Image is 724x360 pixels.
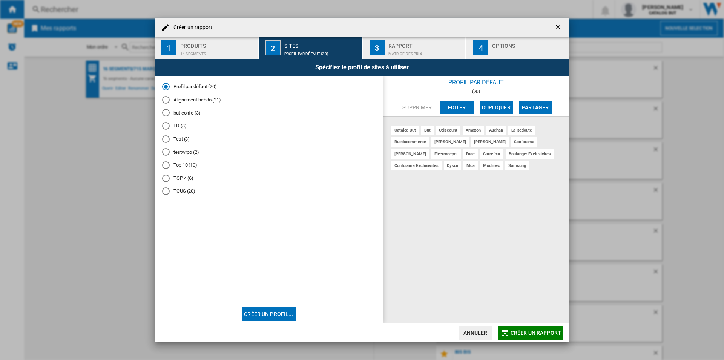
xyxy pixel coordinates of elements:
[162,162,375,169] md-radio-button: Top 10 (10)
[265,40,281,55] div: 2
[155,59,569,76] div: Spécifiez le profil de sites à utiliser
[486,126,506,135] div: auchan
[511,137,537,147] div: conforama
[162,175,375,182] md-radio-button: TOP 4 (6)
[463,161,478,170] div: mda
[284,40,359,48] div: Sites
[508,126,535,135] div: la redoute
[242,307,296,321] button: Créer un profil...
[466,37,569,59] button: 4 Options
[180,40,255,48] div: Produits
[363,37,466,59] button: 3 Rapport Matrice des prix
[492,40,566,48] div: Options
[421,126,434,135] div: but
[162,135,375,142] md-radio-button: Test (3)
[162,123,375,130] md-radio-button: ED (3)
[431,149,461,159] div: electrodepot
[471,137,509,147] div: [PERSON_NAME]
[498,326,563,340] button: Créer un rapport
[161,40,176,55] div: 1
[511,330,561,336] span: Créer un rapport
[506,149,554,159] div: boulanger exclusivites
[459,326,492,340] button: Annuler
[391,137,429,147] div: rueducommerce
[388,40,463,48] div: Rapport
[370,40,385,55] div: 3
[505,161,529,170] div: samsung
[480,161,503,170] div: moulinex
[400,101,434,114] button: Supprimer
[155,37,258,59] button: 1 Produits 14 segments
[480,101,513,114] button: Dupliquer
[473,40,488,55] div: 4
[259,37,362,59] button: 2 Sites Profil par défaut (20)
[436,126,460,135] div: cdiscount
[162,188,375,195] md-radio-button: TOUS (20)
[284,48,359,56] div: Profil par défaut (20)
[388,48,463,56] div: Matrice des prix
[383,76,569,89] div: Profil par défaut
[440,101,474,114] button: Editer
[170,24,213,31] h4: Créer un rapport
[162,149,375,156] md-radio-button: testwrpo (2)
[383,89,569,94] div: (20)
[391,126,419,135] div: catalog but
[431,137,469,147] div: [PERSON_NAME]
[519,101,552,114] button: Partager
[162,83,375,90] md-radio-button: Profil par défaut (20)
[554,23,563,32] ng-md-icon: getI18NText('BUTTONS.CLOSE_DIALOG')
[391,161,442,170] div: conforama exclusivites
[391,149,429,159] div: [PERSON_NAME]
[162,96,375,103] md-radio-button: Alignement hebdo (21)
[444,161,462,170] div: dyson
[162,109,375,116] md-radio-button: but confo (3)
[463,126,484,135] div: amazon
[551,20,566,35] button: getI18NText('BUTTONS.CLOSE_DIALOG')
[463,149,478,159] div: fnac
[180,48,255,56] div: 14 segments
[480,149,503,159] div: carrefour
